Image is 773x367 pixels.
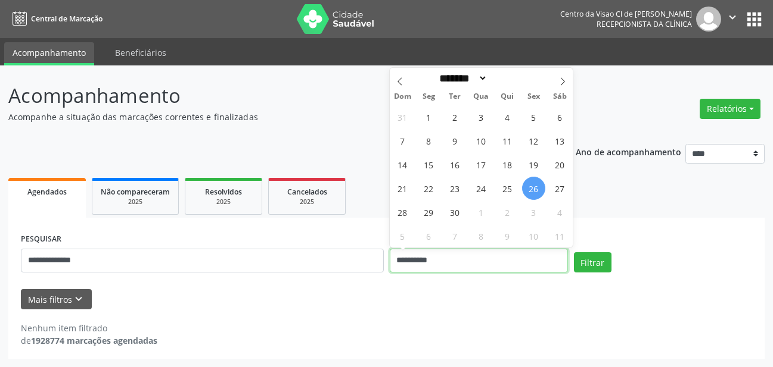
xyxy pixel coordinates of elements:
[443,200,467,224] span: Setembro 30, 2025
[470,153,493,176] span: Setembro 17, 2025
[27,187,67,197] span: Agendados
[522,129,545,152] span: Setembro 12, 2025
[287,187,327,197] span: Cancelados
[21,334,157,347] div: de
[417,200,440,224] span: Setembro 29, 2025
[597,19,692,29] span: Recepcionista da clínica
[443,105,467,128] span: Setembro 2, 2025
[8,9,103,29] a: Central de Marcação
[496,153,519,176] span: Setembro 18, 2025
[744,9,765,30] button: apps
[417,105,440,128] span: Setembro 1, 2025
[21,322,157,334] div: Nenhum item filtrado
[417,224,440,247] span: Outubro 6, 2025
[417,129,440,152] span: Setembro 8, 2025
[4,42,94,65] a: Acompanhamento
[21,289,92,310] button: Mais filtroskeyboard_arrow_down
[496,129,519,152] span: Setembro 11, 2025
[470,105,493,128] span: Setembro 3, 2025
[700,99,760,119] button: Relatórios
[443,153,467,176] span: Setembro 16, 2025
[391,224,414,247] span: Outubro 5, 2025
[101,187,170,197] span: Não compareceram
[8,81,538,111] p: Acompanhamento
[470,177,493,200] span: Setembro 24, 2025
[205,187,242,197] span: Resolvidos
[548,177,572,200] span: Setembro 27, 2025
[522,200,545,224] span: Outubro 3, 2025
[522,153,545,176] span: Setembro 19, 2025
[548,153,572,176] span: Setembro 20, 2025
[547,93,573,101] span: Sáb
[576,144,681,159] p: Ano de acompanhamento
[574,252,611,272] button: Filtrar
[548,224,572,247] span: Outubro 11, 2025
[496,177,519,200] span: Setembro 25, 2025
[417,177,440,200] span: Setembro 22, 2025
[488,72,527,84] input: Year
[391,129,414,152] span: Setembro 7, 2025
[21,230,61,249] label: PESQUISAR
[548,200,572,224] span: Outubro 4, 2025
[443,177,467,200] span: Setembro 23, 2025
[391,105,414,128] span: Agosto 31, 2025
[494,93,520,101] span: Qui
[442,93,468,101] span: Ter
[520,93,547,101] span: Sex
[31,14,103,24] span: Central de Marcação
[391,153,414,176] span: Setembro 14, 2025
[417,153,440,176] span: Setembro 15, 2025
[548,105,572,128] span: Setembro 6, 2025
[496,200,519,224] span: Outubro 2, 2025
[391,177,414,200] span: Setembro 21, 2025
[470,200,493,224] span: Outubro 1, 2025
[443,224,467,247] span: Outubro 7, 2025
[470,129,493,152] span: Setembro 10, 2025
[721,7,744,32] button: 
[496,105,519,128] span: Setembro 4, 2025
[391,200,414,224] span: Setembro 28, 2025
[522,105,545,128] span: Setembro 5, 2025
[522,224,545,247] span: Outubro 10, 2025
[496,224,519,247] span: Outubro 9, 2025
[522,177,545,200] span: Setembro 26, 2025
[560,9,692,19] div: Centro da Visao Cl de [PERSON_NAME]
[390,93,416,101] span: Dom
[726,11,739,24] i: 
[277,197,337,206] div: 2025
[194,197,253,206] div: 2025
[470,224,493,247] span: Outubro 8, 2025
[8,111,538,123] p: Acompanhe a situação das marcações correntes e finalizadas
[415,93,442,101] span: Seg
[107,42,175,63] a: Beneficiários
[468,93,494,101] span: Qua
[31,335,157,346] strong: 1928774 marcações agendadas
[443,129,467,152] span: Setembro 9, 2025
[72,293,85,306] i: keyboard_arrow_down
[101,197,170,206] div: 2025
[548,129,572,152] span: Setembro 13, 2025
[696,7,721,32] img: img
[436,72,488,84] select: Month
